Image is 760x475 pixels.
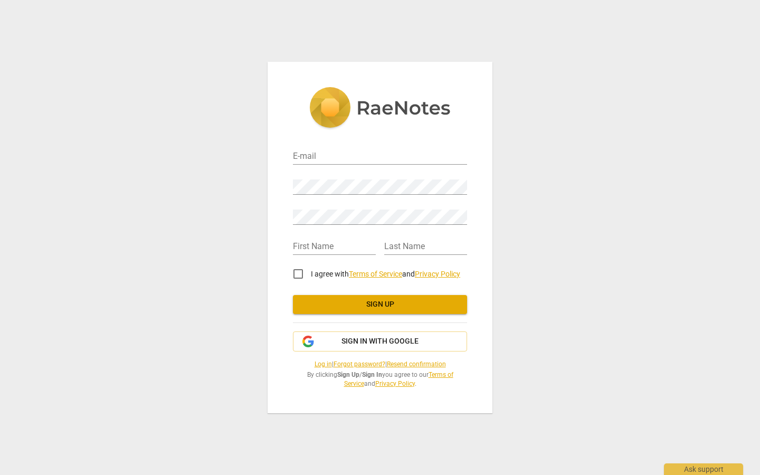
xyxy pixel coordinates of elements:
span: Sign in with Google [341,336,419,347]
div: Ask support [664,463,743,475]
span: By clicking / you agree to our and . [293,370,467,388]
a: Privacy Policy [415,270,460,278]
a: Forgot password? [334,360,385,368]
img: 5ac2273c67554f335776073100b6d88f.svg [309,87,451,130]
button: Sign up [293,295,467,314]
span: I agree with and [311,270,460,278]
a: Resend confirmation [387,360,446,368]
b: Sign Up [337,371,359,378]
b: Sign In [362,371,382,378]
a: Log in [315,360,332,368]
a: Privacy Policy [375,380,415,387]
a: Terms of Service [344,371,453,387]
span: | | [293,360,467,369]
a: Terms of Service [349,270,402,278]
button: Sign in with Google [293,331,467,351]
span: Sign up [301,299,459,310]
